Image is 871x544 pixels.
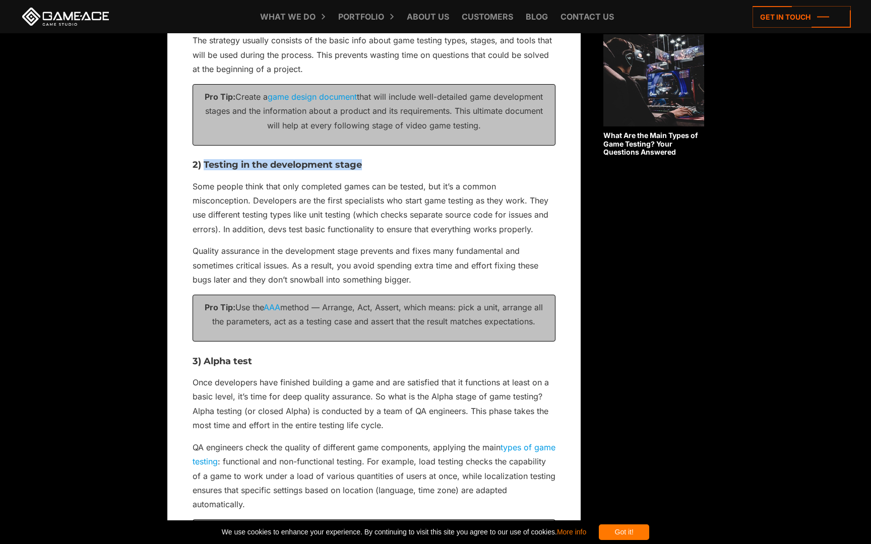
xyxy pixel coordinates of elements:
[599,524,649,540] div: Got it!
[603,34,704,126] img: Related
[193,33,555,76] p: The strategy usually consists of the basic info about game testing types, stages, and tools that ...
[264,302,280,312] a: AAA
[205,302,235,312] strong: Pro Tip:
[205,92,235,102] strong: Pro Tip:
[193,244,555,287] p: Quality assurance in the development stage prevents and fixes many fundamental and sometimes crit...
[193,375,555,433] p: Once developers have finished building a game and are satisfied that it functions at least on a b...
[198,300,550,329] p: Use the method — Arrange, Act, Assert, which means: pick a unit, arrange all the parameters, act ...
[198,90,550,132] p: Create a that will include well-detailed game development stages and the information about a prod...
[603,34,704,157] a: What Are the Main Types of Game Testing? Your Questions Answered
[222,524,586,540] span: We use cookies to enhance your experience. By continuing to visit this site you agree to our use ...
[268,92,357,102] a: game design document
[193,440,555,512] p: QA engineers check the quality of different game components, applying the main : functional and n...
[193,179,555,237] p: Some people think that only completed games can be tested, but it’s a common misconception. Devel...
[753,6,851,28] a: Get in touch
[557,528,586,536] a: More info
[193,160,555,170] h3: 2) Testing in the development stage
[193,357,555,367] h3: 3) Alpha test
